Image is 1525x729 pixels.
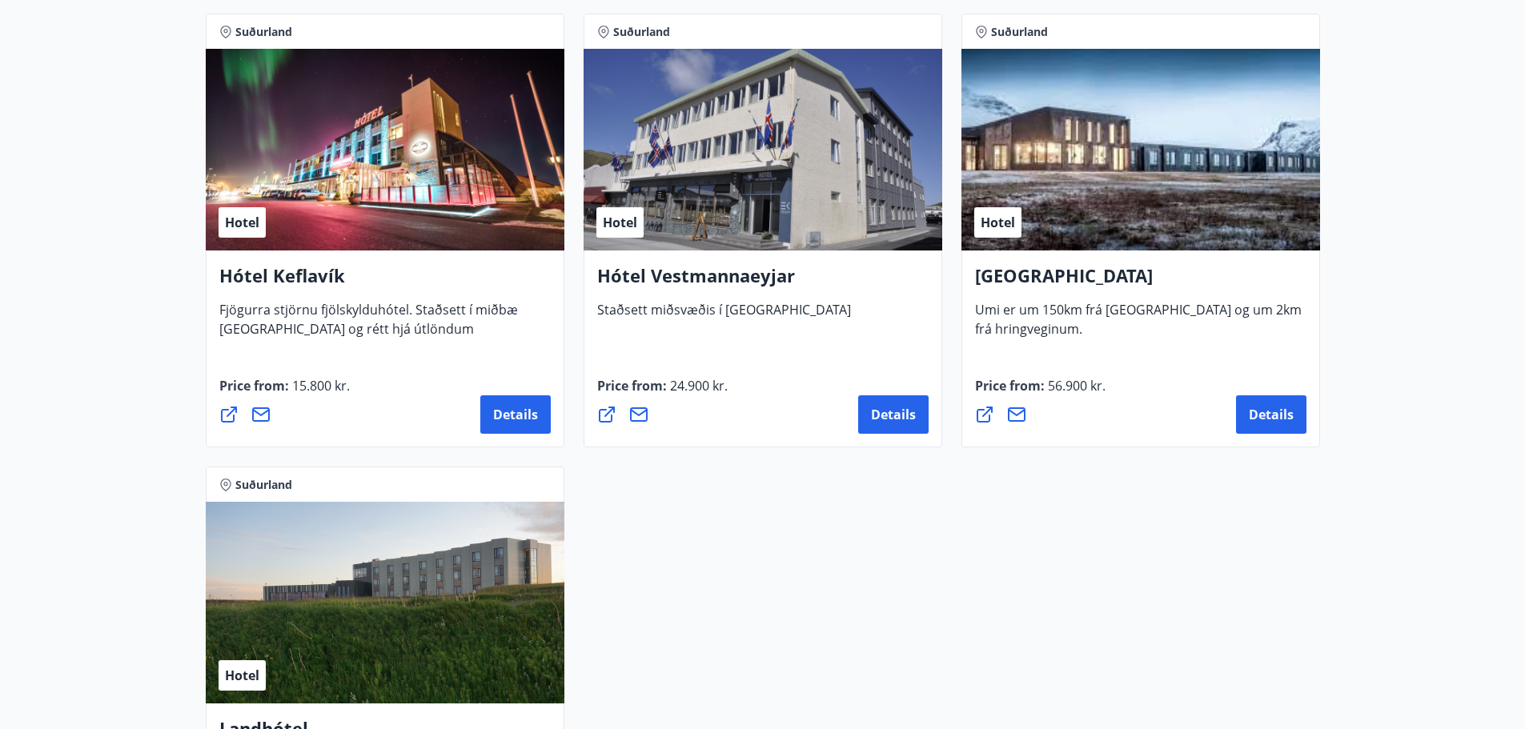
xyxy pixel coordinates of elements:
h4: Hótel Vestmannaeyjar [597,263,929,300]
span: Hotel [225,667,259,684]
button: Details [1236,395,1306,434]
h4: [GEOGRAPHIC_DATA] [975,263,1306,300]
span: Price from : [975,377,1106,407]
span: Suðurland [235,24,292,40]
span: Hotel [981,214,1015,231]
h4: Hótel Keflavík [219,263,551,300]
button: Details [858,395,929,434]
span: 56.900 kr. [1045,377,1106,395]
span: Umi er um 150km frá [GEOGRAPHIC_DATA] og um 2km frá hringveginum. [975,301,1302,350]
span: Details [493,406,538,423]
span: Hotel [225,214,259,231]
span: 24.900 kr. [667,377,728,395]
span: Suðurland [235,477,292,493]
span: Details [1249,406,1294,423]
span: Price from : [219,377,350,407]
span: Suðurland [991,24,1048,40]
span: Hotel [603,214,637,231]
span: 15.800 kr. [289,377,350,395]
span: Fjögurra stjörnu fjölskylduhótel. Staðsett í miðbæ [GEOGRAPHIC_DATA] og rétt hjá útlöndum [219,301,518,350]
span: Price from : [597,377,728,407]
span: Staðsett miðsvæðis í [GEOGRAPHIC_DATA] [597,301,851,331]
span: Details [871,406,916,423]
span: Suðurland [613,24,670,40]
button: Details [480,395,551,434]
